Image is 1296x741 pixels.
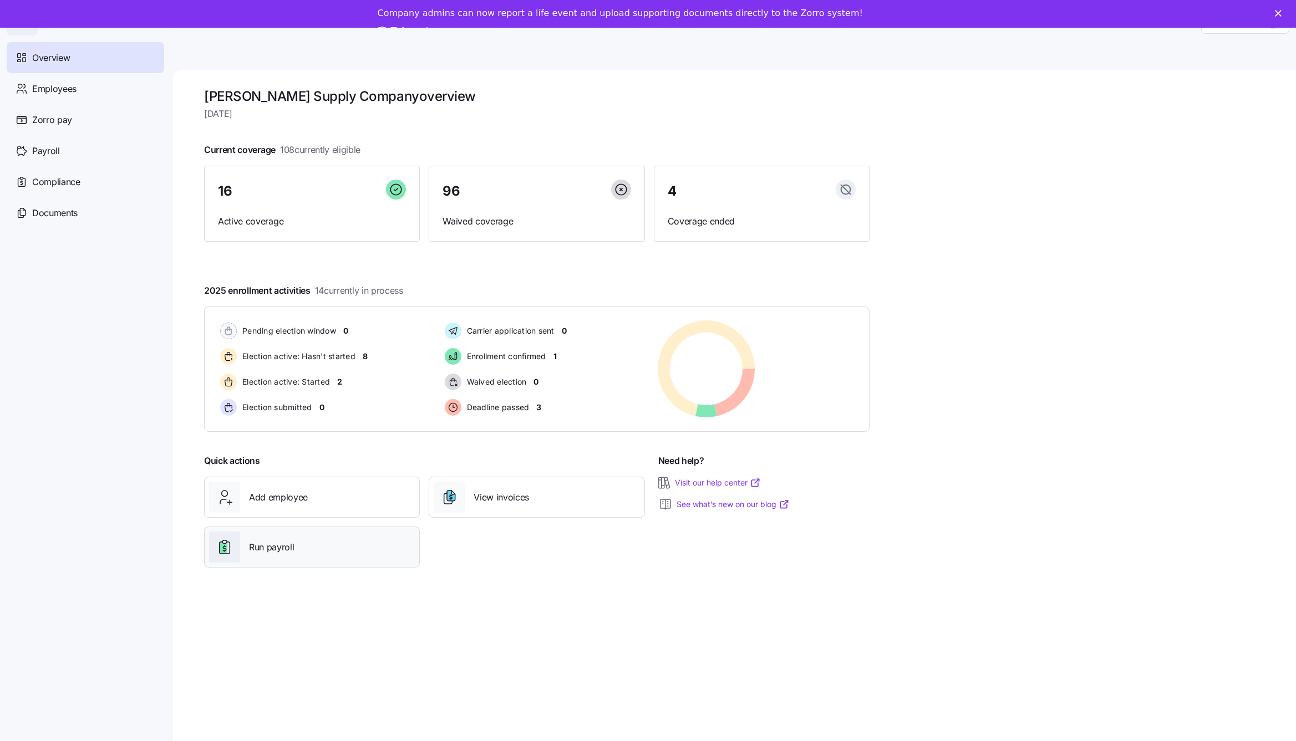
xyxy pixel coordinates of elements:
span: 0 [319,402,324,413]
span: Current coverage [204,143,360,157]
div: Close [1275,10,1286,17]
a: Overview [7,42,164,73]
span: 0 [343,325,348,336]
span: Zorro pay [32,113,72,127]
span: 0 [562,325,567,336]
span: Pending election window [239,325,336,336]
a: Zorro pay [7,104,164,135]
a: Payroll [7,135,164,166]
span: Documents [32,206,78,220]
h1: [PERSON_NAME] Supply Company overview [204,88,870,105]
span: Election active: Hasn't started [239,351,355,362]
span: 96 [443,185,460,198]
span: Election submitted [239,402,312,413]
span: Active coverage [218,214,406,228]
span: Waived coverage [443,214,631,228]
span: Enrollment confirmed [464,351,546,362]
a: Employees [7,73,164,104]
span: Quick actions [204,454,260,468]
span: Add employee [249,490,308,504]
span: View invoices [474,490,529,504]
span: 108 currently eligible [280,143,360,157]
span: Overview [32,51,70,65]
a: Visit our help center [675,477,761,488]
a: Documents [7,197,164,228]
span: 14 currently in process [315,284,403,298]
span: 3 [536,402,541,413]
span: Compliance [32,175,80,189]
a: Take a tour [378,25,447,38]
span: Carrier application sent [464,325,555,336]
span: 1 [553,351,557,362]
span: 8 [363,351,368,362]
span: Election active: Started [239,376,330,387]
span: 2025 enrollment activities [204,284,403,298]
div: Company admins can now report a life event and upload supporting documents directly to the Zorro ... [378,8,863,19]
span: 16 [218,185,232,198]
span: Coverage ended [668,214,856,228]
span: Run payroll [249,540,294,554]
a: See what’s new on our blog [677,499,790,510]
span: Payroll [32,144,60,158]
span: Need help? [658,454,704,468]
span: Deadline passed [464,402,530,413]
span: Waived election [464,376,527,387]
span: [DATE] [204,107,870,121]
a: Compliance [7,166,164,197]
span: 0 [533,376,538,387]
span: 4 [668,185,677,198]
span: Employees [32,82,77,96]
span: 2 [337,376,342,387]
